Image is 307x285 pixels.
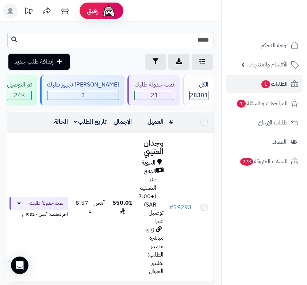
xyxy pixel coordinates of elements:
[169,118,173,126] a: #
[9,210,68,217] div: اخر تحديث: أمس - 9:32 م
[134,81,174,89] div: تمت جدولة طلبك
[126,75,181,105] a: تمت جدولة طلبك 21
[147,118,164,126] a: العميل
[39,75,126,105] a: [PERSON_NAME] تجهيز طلبك 3
[138,167,156,209] span: الدفع عند التسليم (+7.00 SAR)
[237,100,246,108] span: 1
[145,225,164,276] span: زيارة مباشرة - مصدر الطلب: تطبيق الجوال
[236,98,288,108] span: المراجعات والأسئلة
[190,91,208,100] span: 28301
[11,257,28,274] div: Open Intercom Messenger
[272,137,287,147] span: العملاء
[8,54,70,70] a: إضافة طلب جديد
[101,4,116,18] img: ai-face.png
[114,118,132,126] a: الإجمالي
[226,36,303,54] a: لوحة التحكم
[226,133,303,151] a: العملاء
[142,159,156,167] span: الحوية
[76,199,105,216] span: أمس - 8:57 م
[261,80,270,88] span: 1
[226,153,303,170] a: السلات المتروكة228
[240,158,253,166] span: 228
[138,139,164,156] h3: وجدان العتيبي
[169,203,173,212] span: #
[87,7,99,15] span: رفيق
[54,118,68,126] a: الحالة
[7,91,31,100] div: 24017
[74,118,107,126] a: تاريخ الطلب
[7,81,32,89] div: تم التوصيل
[47,81,119,89] div: [PERSON_NAME] تجهيز طلبك
[135,91,174,100] span: 21
[149,208,164,226] span: توصيل شبرا
[29,200,64,207] span: تمت جدولة طلبك
[226,75,303,93] a: الطلبات1
[169,203,192,212] a: #39293
[247,59,288,70] span: الأقسام والمنتجات
[226,95,303,112] a: المراجعات والأسئلة1
[112,199,133,216] span: 550.01
[181,75,215,105] a: الكل28301
[239,156,288,166] span: السلات المتروكة
[19,4,38,20] a: تحديثات المنصة
[189,81,208,89] div: الكل
[14,57,54,66] span: إضافة طلب جديد
[7,91,31,100] span: 24K
[261,40,288,50] span: لوحة التحكم
[261,79,288,89] span: الطلبات
[258,118,288,128] span: طلبات الإرجاع
[226,114,303,131] a: طلبات الإرجاع
[257,20,300,35] img: logo-2.png
[47,91,119,100] span: 3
